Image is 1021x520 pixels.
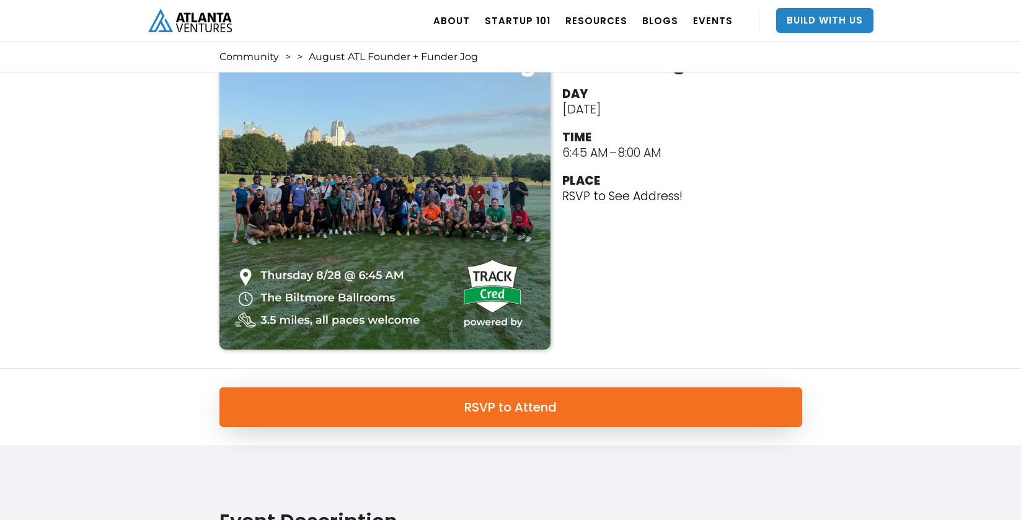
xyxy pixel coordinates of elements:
[609,145,617,161] div: –
[562,188,683,204] p: RSVP to See Address!
[285,51,291,63] div: >
[485,3,550,38] a: Startup 101
[562,173,600,188] div: PLACE
[219,51,279,63] a: Community
[642,3,678,38] a: BLOGS
[433,3,470,38] a: ABOUT
[693,3,733,38] a: EVENTS
[219,387,802,427] a: RSVP to Attend
[562,130,591,145] div: TIME
[562,86,588,102] div: DAY
[562,23,808,74] h2: August ATL Founder + Funder Jog
[562,102,601,117] div: [DATE]
[565,3,627,38] a: RESOURCES
[562,145,608,161] div: 6:45 AM
[776,8,873,33] a: Build With Us
[618,145,661,161] div: 8:00 AM
[297,51,303,63] div: >
[309,51,478,63] div: August ATL Founder + Funder Jog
